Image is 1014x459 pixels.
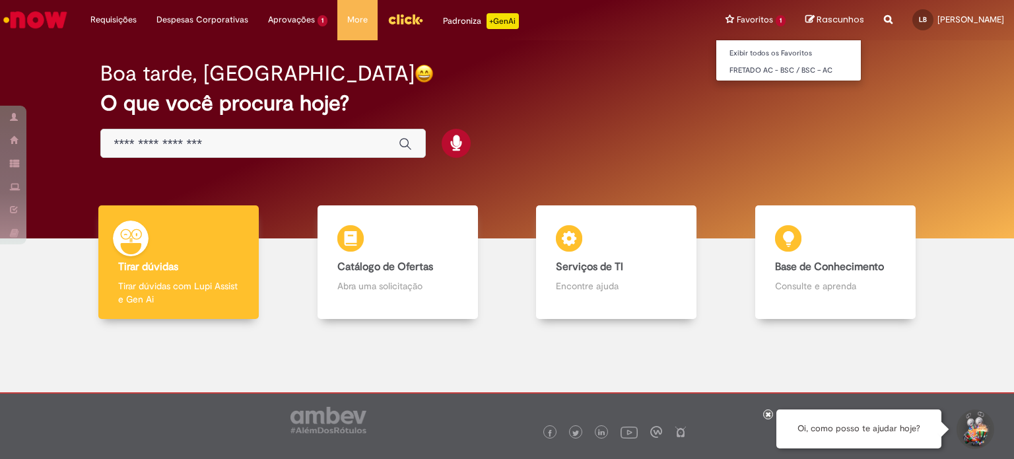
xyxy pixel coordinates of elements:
[737,13,773,26] span: Favoritos
[776,409,941,448] div: Oi, como posso te ajudar hoje?
[775,279,896,293] p: Consulte e aprenda
[776,15,786,26] span: 1
[118,260,178,273] b: Tirar dúvidas
[716,40,862,81] ul: Favoritos
[487,13,519,29] p: +GenAi
[268,13,315,26] span: Aprovações
[955,409,994,449] button: Iniciar Conversa de Suporte
[443,13,519,29] div: Padroniza
[156,13,248,26] span: Despesas Corporativas
[100,92,914,115] h2: O que você procura hoje?
[288,205,508,320] a: Catálogo de Ofertas Abra uma solicitação
[90,13,137,26] span: Requisições
[337,260,433,273] b: Catálogo de Ofertas
[69,205,288,320] a: Tirar dúvidas Tirar dúvidas com Lupi Assist e Gen Ai
[805,14,864,26] a: Rascunhos
[650,426,662,438] img: logo_footer_workplace.png
[726,205,945,320] a: Base de Conhecimento Consulte e aprenda
[547,430,553,437] img: logo_footer_facebook.png
[572,430,579,437] img: logo_footer_twitter.png
[556,260,623,273] b: Serviços de TI
[598,429,605,437] img: logo_footer_linkedin.png
[621,423,638,441] img: logo_footer_youtube.png
[118,279,239,306] p: Tirar dúvidas com Lupi Assist e Gen Ai
[1,7,69,33] img: ServiceNow
[716,46,862,61] a: Exibir todos os Favoritos
[290,407,366,433] img: logo_footer_ambev_rotulo_gray.png
[556,279,677,293] p: Encontre ajuda
[388,9,423,29] img: click_logo_yellow_360x200.png
[507,205,726,320] a: Serviços de TI Encontre ajuda
[415,64,434,83] img: happy-face.png
[318,15,327,26] span: 1
[775,260,884,273] b: Base de Conhecimento
[675,426,687,438] img: logo_footer_naosei.png
[100,62,415,85] h2: Boa tarde, [GEOGRAPHIC_DATA]
[817,13,864,26] span: Rascunhos
[337,279,458,293] p: Abra uma solicitação
[347,13,368,26] span: More
[937,14,1004,25] span: [PERSON_NAME]
[716,63,862,78] a: FRETADO AC - BSC / BSC – AC
[919,15,927,24] span: LB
